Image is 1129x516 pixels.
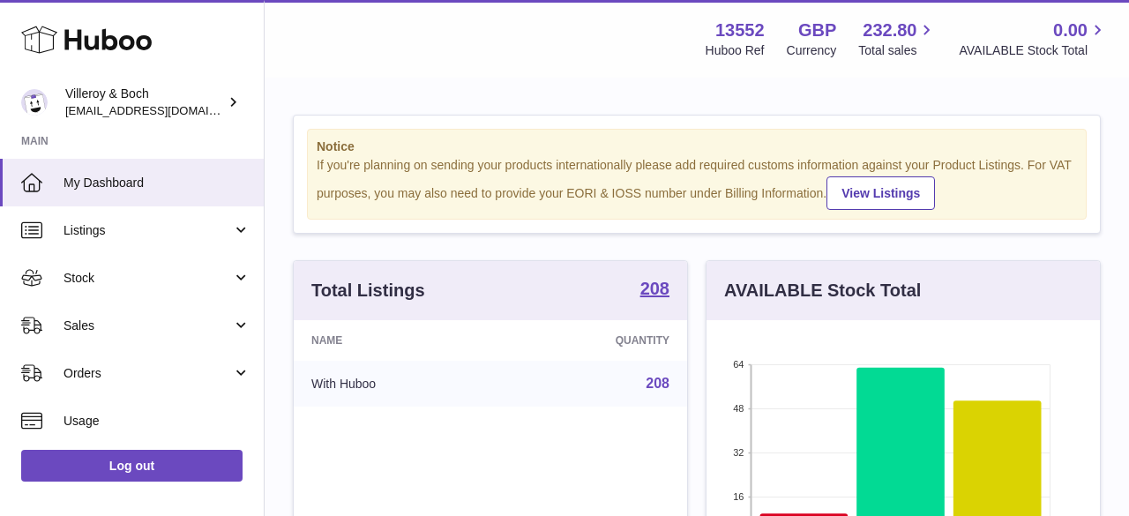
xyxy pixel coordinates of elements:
strong: Notice [317,138,1077,155]
span: Orders [64,365,232,382]
a: View Listings [826,176,935,210]
a: 0.00 AVAILABLE Stock Total [959,19,1108,59]
span: AVAILABLE Stock Total [959,42,1108,59]
h3: Total Listings [311,279,425,303]
a: Log out [21,450,243,482]
span: [EMAIL_ADDRESS][DOMAIN_NAME] [65,103,259,117]
strong: 13552 [715,19,765,42]
text: 48 [733,403,744,414]
span: Sales [64,318,232,334]
span: 0.00 [1053,19,1088,42]
div: Huboo Ref [706,42,765,59]
span: My Dashboard [64,175,250,191]
th: Name [294,320,501,361]
div: Villeroy & Boch [65,86,224,119]
div: Currency [787,42,837,59]
img: internalAdmin-13552@internal.huboo.com [21,89,48,116]
td: With Huboo [294,361,501,407]
text: 16 [733,491,744,502]
span: Listings [64,222,232,239]
th: Quantity [501,320,687,361]
a: 208 [646,376,669,391]
strong: GBP [798,19,836,42]
text: 32 [733,447,744,458]
a: 208 [640,280,669,301]
span: Stock [64,270,232,287]
span: 232.80 [863,19,916,42]
span: Usage [64,413,250,430]
div: If you're planning on sending your products internationally please add required customs informati... [317,157,1077,210]
text: 64 [733,359,744,370]
span: Total sales [858,42,937,59]
a: 232.80 Total sales [858,19,937,59]
strong: 208 [640,280,669,297]
h3: AVAILABLE Stock Total [724,279,921,303]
